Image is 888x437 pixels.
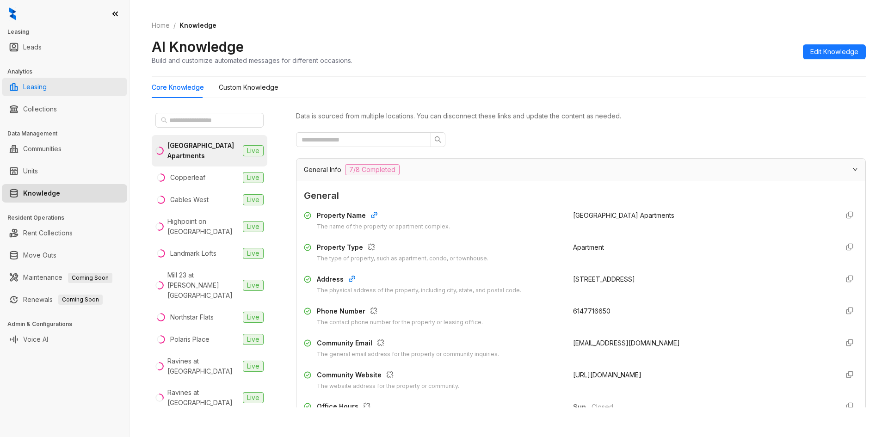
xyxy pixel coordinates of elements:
li: Voice AI [2,330,127,349]
span: Live [243,280,264,291]
div: The name of the property or apartment complex. [317,222,450,231]
li: Rent Collections [2,224,127,242]
span: Live [243,392,264,403]
div: The physical address of the property, including city, state, and postal code. [317,286,521,295]
a: Knowledge [23,184,60,203]
li: Communities [2,140,127,158]
div: General Info7/8 Completed [296,159,865,181]
div: Address [317,274,521,286]
div: [GEOGRAPHIC_DATA] Apartments [167,141,239,161]
h3: Resident Operations [7,214,129,222]
h3: Admin & Configurations [7,320,129,328]
a: Voice AI [23,330,48,349]
span: Live [243,145,264,156]
li: Collections [2,100,127,118]
span: Live [243,172,264,183]
span: 6147716650 [573,307,610,315]
span: Edit Knowledge [810,47,858,57]
div: Phone Number [317,306,483,318]
div: Landmark Lofts [170,248,216,259]
a: Move Outs [23,246,56,265]
span: [EMAIL_ADDRESS][DOMAIN_NAME] [573,339,680,347]
span: Apartment [573,243,604,251]
div: Office Hours [317,401,504,413]
div: Custom Knowledge [219,82,278,92]
div: Northstar Flats [170,312,214,322]
h3: Leasing [7,28,129,36]
a: Communities [23,140,62,158]
span: [GEOGRAPHIC_DATA] Apartments [573,211,674,219]
div: [STREET_ADDRESS] [573,274,831,284]
a: Leasing [23,78,47,96]
li: Leasing [2,78,127,96]
h3: Data Management [7,129,129,138]
span: Live [243,248,264,259]
span: search [161,117,167,123]
div: Property Name [317,210,450,222]
div: Polaris Place [170,334,210,345]
li: Knowledge [2,184,127,203]
li: Renewals [2,290,127,309]
h2: AI Knowledge [152,38,244,55]
a: Collections [23,100,57,118]
li: Move Outs [2,246,127,265]
span: 7/8 Completed [345,164,400,175]
li: / [173,20,176,31]
a: Rent Collections [23,224,73,242]
img: logo [9,7,16,20]
span: Live [243,221,264,232]
span: Live [243,334,264,345]
div: Gables West [170,195,209,205]
span: search [434,136,442,143]
div: The contact phone number for the property or leasing office. [317,318,483,327]
div: The general email address for the property or community inquiries. [317,350,499,359]
a: Leads [23,38,42,56]
span: General Info [304,165,341,175]
li: Units [2,162,127,180]
span: Closed [592,402,831,412]
div: Build and customize automated messages for different occasions. [152,55,352,65]
div: Data is sourced from multiple locations. You can disconnect these links and update the content as... [296,111,866,121]
div: Community Email [317,338,499,350]
div: Highpoint on [GEOGRAPHIC_DATA] [167,216,239,237]
a: Units [23,162,38,180]
div: Mill 23 at [PERSON_NAME][GEOGRAPHIC_DATA] [167,270,239,301]
span: General [304,189,858,203]
span: Live [243,361,264,372]
span: Live [243,312,264,323]
span: Coming Soon [68,273,112,283]
div: The type of property, such as apartment, condo, or townhouse. [317,254,488,263]
button: Edit Knowledge [803,44,866,59]
a: RenewalsComing Soon [23,290,103,309]
li: Maintenance [2,268,127,287]
div: Ravines at [GEOGRAPHIC_DATA] [167,388,239,408]
div: Core Knowledge [152,82,204,92]
span: [URL][DOMAIN_NAME] [573,371,641,379]
span: Sun [573,402,592,412]
div: Ravines at [GEOGRAPHIC_DATA] [167,356,239,376]
a: Home [150,20,172,31]
div: Community Website [317,370,459,382]
li: Leads [2,38,127,56]
h3: Analytics [7,68,129,76]
span: Live [243,194,264,205]
div: Copperleaf [170,172,205,183]
span: expanded [852,166,858,172]
span: Coming Soon [58,295,103,305]
span: Knowledge [179,21,216,29]
div: The website address for the property or community. [317,382,459,391]
div: Property Type [317,242,488,254]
